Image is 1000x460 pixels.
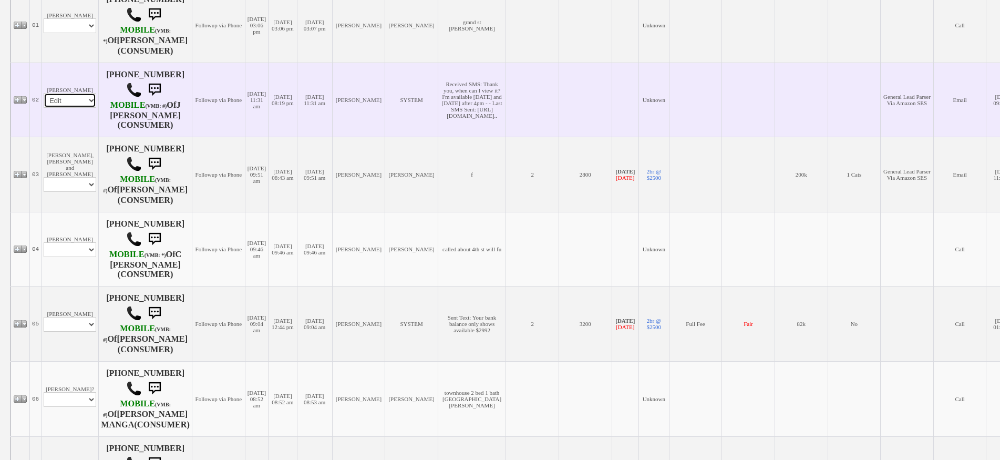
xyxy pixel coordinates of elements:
[933,212,986,286] td: Call
[42,137,99,212] td: [PERSON_NAME], [PERSON_NAME] and [PERSON_NAME]
[144,229,165,250] img: sms.png
[144,154,165,175] img: sms.png
[332,63,385,137] td: [PERSON_NAME]
[639,361,669,436] td: Unknown
[192,212,245,286] td: Followup via Phone
[385,361,438,436] td: [PERSON_NAME]
[506,137,559,212] td: 2
[438,286,506,361] td: Sent Text: Your bank balance only shows available $2992
[192,286,245,361] td: Followup via Phone
[881,63,934,137] td: General Lead Parser Via Amazon SES
[101,219,190,279] h4: [PHONE_NUMBER] Of (CONSUMER)
[559,286,612,361] td: 3200
[744,321,753,327] font: Fair
[146,103,167,109] font: (VMB: #)
[109,250,145,259] font: MOBILE
[385,212,438,286] td: [PERSON_NAME]
[881,137,934,212] td: General Lead Parser Via Amazon SES
[269,286,297,361] td: [DATE] 12:44 pm
[126,381,142,396] img: call.png
[647,318,662,330] a: 2br @ $2500
[828,286,881,361] td: No
[101,144,190,205] h4: [PHONE_NUMBER] Of (CONSUMER)
[669,286,722,361] td: Full Fee
[438,137,506,212] td: f
[297,63,332,137] td: [DATE] 11:31 am
[245,212,268,286] td: [DATE] 09:46 am
[120,25,155,35] font: MOBILE
[192,361,245,436] td: Followup via Phone
[332,137,385,212] td: [PERSON_NAME]
[126,231,142,247] img: call.png
[616,175,634,181] font: [DATE]
[120,324,155,333] font: MOBILE
[438,63,506,137] td: Received SMS: Thank you, when can I view it? I'm available [DATE] and [DATE] after 4pm - - Last S...
[103,28,171,44] font: (VMB: *)
[120,175,155,184] font: MOBILE
[103,324,171,344] b: T-Mobile USA, Inc.
[101,293,190,354] h4: [PHONE_NUMBER] Of (CONSUMER)
[144,303,165,324] img: sms.png
[42,361,99,436] td: [PERSON_NAME]?
[933,286,986,361] td: Call
[103,177,171,193] font: (VMB: #)
[30,286,42,361] td: 05
[616,324,634,330] font: [DATE]
[103,402,171,418] font: (VMB: #)
[30,212,42,286] td: 04
[245,137,268,212] td: [DATE] 09:51 am
[30,137,42,212] td: 03
[506,286,559,361] td: 2
[126,156,142,172] img: call.png
[615,318,635,324] b: [DATE]
[103,25,171,45] b: Verizon Wireless
[109,250,166,259] b: Verizon Wireless
[192,137,245,212] td: Followup via Phone
[144,4,165,25] img: sms.png
[117,185,188,195] b: [PERSON_NAME]
[117,334,188,344] b: [PERSON_NAME]
[269,361,297,436] td: [DATE] 08:52 am
[120,399,155,408] font: MOBILE
[828,137,881,212] td: 1 Cats
[269,137,297,212] td: [DATE] 08:43 am
[103,326,171,343] font: (VMB: #)
[775,137,828,212] td: 200k
[615,168,635,175] b: [DATE]
[385,286,438,361] td: SYSTEM
[297,361,332,436] td: [DATE] 08:53 am
[145,252,166,258] font: (VMB: *)
[385,137,438,212] td: [PERSON_NAME]
[775,286,828,361] td: 82k
[245,63,268,137] td: [DATE] 11:31 am
[332,361,385,436] td: [PERSON_NAME]
[144,79,165,100] img: sms.png
[42,212,99,286] td: [PERSON_NAME]
[101,369,190,430] h4: [PHONE_NUMBER] Of (CONSUMER)
[438,212,506,286] td: called about 4th st will fu
[933,137,986,212] td: Email
[101,410,188,430] b: [PERSON_NAME] MANGA
[126,82,142,98] img: call.png
[126,305,142,321] img: call.png
[269,212,297,286] td: [DATE] 09:46 am
[101,70,190,130] h4: [PHONE_NUMBER] Of (CONSUMER)
[103,175,171,195] b: T-Mobile USA, Inc.
[559,137,612,212] td: 2800
[30,63,42,137] td: 02
[245,361,268,436] td: [DATE] 08:52 am
[245,286,268,361] td: [DATE] 09:04 am
[126,7,142,23] img: call.png
[42,286,99,361] td: [PERSON_NAME]
[103,399,171,419] b: T-Mobile USA, Inc.
[647,168,662,181] a: 2br @ $2500
[438,361,506,436] td: townhouse 2 bed 1 bath [GEOGRAPHIC_DATA][PERSON_NAME]
[144,378,165,399] img: sms.png
[110,100,167,110] b: T-Mobile USA, Inc.
[297,212,332,286] td: [DATE] 09:46 am
[269,63,297,137] td: [DATE] 08:19 pm
[385,63,438,137] td: SYSTEM
[297,286,332,361] td: [DATE] 09:04 am
[297,137,332,212] td: [DATE] 09:51 am
[933,361,986,436] td: Call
